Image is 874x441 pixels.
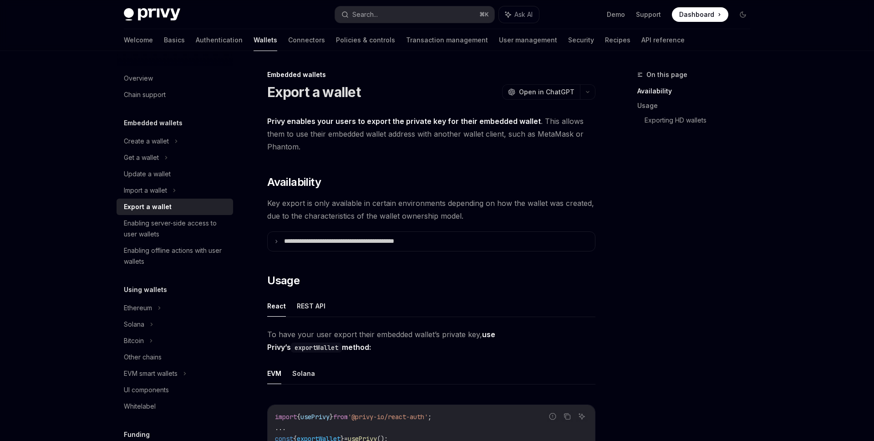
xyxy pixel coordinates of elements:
[576,410,588,422] button: Ask AI
[605,29,630,51] a: Recipes
[679,10,714,19] span: Dashboard
[124,218,228,240] div: Enabling server-side access to user wallets
[267,295,286,317] button: React
[636,10,661,19] a: Support
[124,335,144,346] div: Bitcoin
[333,413,348,421] span: from
[124,29,153,51] a: Welcome
[124,185,167,196] div: Import a wallet
[406,29,488,51] a: Transaction management
[267,175,321,190] span: Availability
[124,152,159,163] div: Get a wallet
[267,197,595,222] span: Key export is only available in certain environments depending on how the wallet was created, due...
[124,73,153,84] div: Overview
[124,169,171,179] div: Update a wallet
[736,7,750,22] button: Toggle dark mode
[288,29,325,51] a: Connectors
[267,84,361,100] h1: Export a wallet
[117,349,233,365] a: Other chains
[499,6,539,23] button: Ask AI
[124,136,169,147] div: Create a wallet
[117,242,233,270] a: Enabling offline actions with user wallets
[568,29,594,51] a: Security
[646,69,687,80] span: On this page
[297,413,300,421] span: {
[117,166,233,182] a: Update a wallet
[117,70,233,87] a: Overview
[124,385,169,395] div: UI components
[479,11,489,18] span: ⌘ K
[672,7,728,22] a: Dashboard
[196,29,243,51] a: Authentication
[124,401,156,412] div: Whitelabel
[254,29,277,51] a: Wallets
[267,328,595,354] span: To have your user export their embedded wallet’s private key,
[292,363,315,384] button: Solana
[275,424,286,432] span: ...
[267,363,281,384] button: EVM
[267,117,541,126] strong: Privy enables your users to export the private key for their embedded wallet
[124,89,166,100] div: Chain support
[499,29,557,51] a: User management
[164,29,185,51] a: Basics
[124,284,167,295] h5: Using wallets
[267,115,595,153] span: . This allows them to use their embedded wallet address with another wallet client, such as MetaM...
[561,410,573,422] button: Copy the contents from the code block
[117,382,233,398] a: UI components
[352,9,378,20] div: Search...
[607,10,625,19] a: Demo
[348,413,428,421] span: '@privy-io/react-auth'
[637,98,757,113] a: Usage
[514,10,533,19] span: Ask AI
[645,113,757,128] a: Exporting HD wallets
[291,343,342,353] code: exportWallet
[336,29,395,51] a: Policies & controls
[117,215,233,242] a: Enabling server-side access to user wallets
[124,201,172,212] div: Export a wallet
[124,319,144,330] div: Solana
[124,429,150,440] h5: Funding
[267,70,595,79] div: Embedded wallets
[124,8,180,21] img: dark logo
[275,413,297,421] span: import
[117,87,233,103] a: Chain support
[637,84,757,98] a: Availability
[547,410,559,422] button: Report incorrect code
[428,413,432,421] span: ;
[267,330,495,352] strong: use Privy’s method:
[117,199,233,215] a: Export a wallet
[124,303,152,313] div: Ethereum
[124,352,162,363] div: Other chains
[117,398,233,415] a: Whitelabel
[502,84,580,100] button: Open in ChatGPT
[335,6,494,23] button: Search...⌘K
[519,87,574,97] span: Open in ChatGPT
[267,273,300,288] span: Usage
[297,295,325,317] button: REST API
[124,118,183,128] h5: Embedded wallets
[124,368,178,379] div: EVM smart wallets
[124,245,228,267] div: Enabling offline actions with user wallets
[641,29,685,51] a: API reference
[300,413,330,421] span: usePrivy
[330,413,333,421] span: }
